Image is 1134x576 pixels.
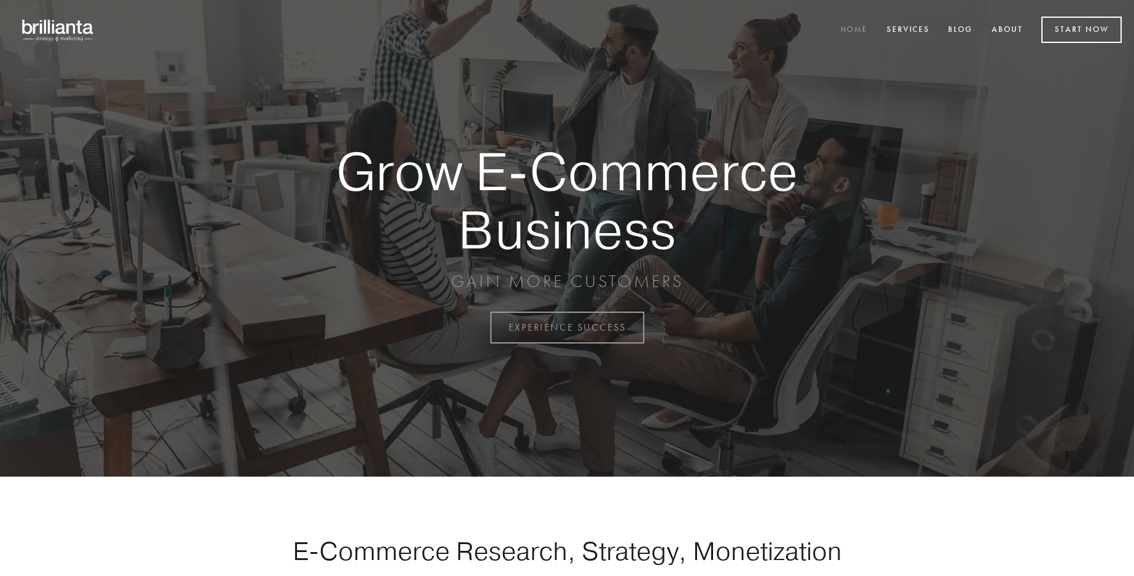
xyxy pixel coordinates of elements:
p: GAIN MORE CUSTOMERS [293,271,841,293]
a: EXPERIENCE SUCCESS [490,312,644,344]
strong: Grow E-Commerce Business [293,142,841,258]
a: Blog [940,20,981,40]
a: About [984,20,1031,40]
h1: E-Commerce Research, Strategy, Monetization [254,536,880,566]
a: Services [879,20,938,40]
img: brillianta - research, strategy, marketing [12,12,104,48]
a: Start Now [1041,17,1122,43]
a: Home [833,20,876,40]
